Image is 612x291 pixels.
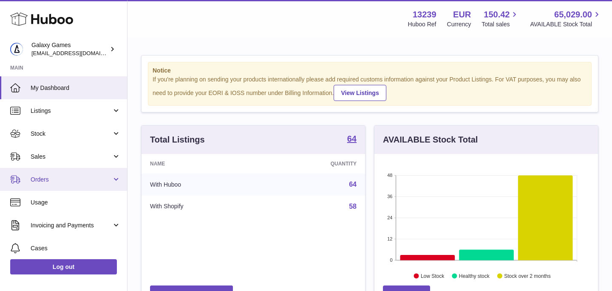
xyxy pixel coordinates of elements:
span: Orders [31,176,112,184]
span: Cases [31,244,121,252]
text: Low Stock [421,273,445,279]
span: Invoicing and Payments [31,221,112,229]
strong: EUR [453,9,471,20]
div: Huboo Ref [408,20,436,28]
a: View Listings [334,85,386,101]
span: Usage [31,199,121,207]
td: With Huboo [142,173,262,196]
h3: Total Listings [150,134,205,145]
text: 0 [390,257,392,263]
span: [EMAIL_ADDRESS][DOMAIN_NAME] [31,50,125,56]
text: 24 [387,215,392,220]
text: 36 [387,194,392,199]
text: Stock over 2 months [504,273,550,279]
text: Healthy stock [459,273,490,279]
span: 65,029.00 [554,9,592,20]
strong: 13239 [413,9,436,20]
div: If you're planning on sending your products internationally please add required customs informati... [153,76,587,101]
a: Log out [10,259,117,274]
span: Total sales [482,20,519,28]
a: 64 [349,181,357,188]
span: Sales [31,153,112,161]
div: Galaxy Games [31,41,108,57]
th: Name [142,154,262,173]
span: Stock [31,130,112,138]
a: 64 [347,134,357,145]
text: 48 [387,173,392,178]
a: 150.42 Total sales [482,9,519,28]
a: 65,029.00 AVAILABLE Stock Total [530,9,602,28]
h3: AVAILABLE Stock Total [383,134,478,145]
span: My Dashboard [31,84,121,92]
strong: Notice [153,67,587,75]
span: AVAILABLE Stock Total [530,20,602,28]
a: 58 [349,203,357,210]
th: Quantity [262,154,365,173]
span: 150.42 [484,9,510,20]
div: Currency [447,20,471,28]
strong: 64 [347,134,357,143]
text: 12 [387,236,392,241]
span: Listings [31,107,112,115]
td: With Shopify [142,196,262,218]
img: shop@backgammongalaxy.com [10,43,23,56]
